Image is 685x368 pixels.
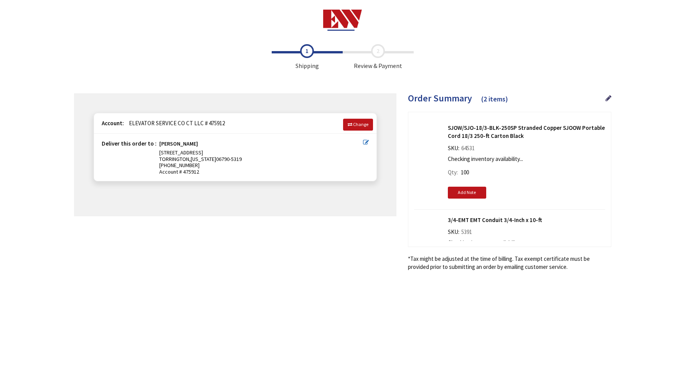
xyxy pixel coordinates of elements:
img: Electrical Wholesalers, Inc. [323,10,362,31]
strong: 3/4-EMT EMT Conduit 3/4-Inch x 10-ft [448,216,605,224]
strong: SJOW/SJO-18/3-BLK-250SP Stranded Copper SJOOW Portable Cord 18/3 250-ft Carton Black [448,124,605,140]
span: ELEVATOR SERVICE CO CT LLC # 475912 [125,119,225,127]
span: 100 [461,169,469,176]
span: 64531 [459,144,477,152]
span: Account # 475912 [159,169,363,175]
span: Qty [448,169,457,176]
span: (2 items) [481,94,508,103]
span: Review & Payment [343,44,414,70]
span: 5391 [459,228,474,235]
span: Shipping [272,44,343,70]
div: SKU: [448,228,474,239]
strong: Deliver this order to : [102,140,157,147]
div: SKU: [448,144,477,155]
span: [STREET_ADDRESS] [159,149,203,156]
span: [US_STATE] [191,156,216,162]
span: 06790-5319 [216,156,242,162]
strong: Account: [102,119,124,127]
strong: [PERSON_NAME] [159,141,198,149]
a: Change [343,119,373,130]
p: Checking inventory availability... [448,155,601,163]
: *Tax might be adjusted at the time of billing. Tax exempt certificate must be provided prior to s... [408,255,611,271]
span: TORRINGTON, [159,156,191,162]
span: Change [353,121,368,127]
span: [PHONE_NUMBER] [159,162,200,169]
p: Checking inventory availability... [448,239,601,247]
span: Order Summary [408,92,472,104]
